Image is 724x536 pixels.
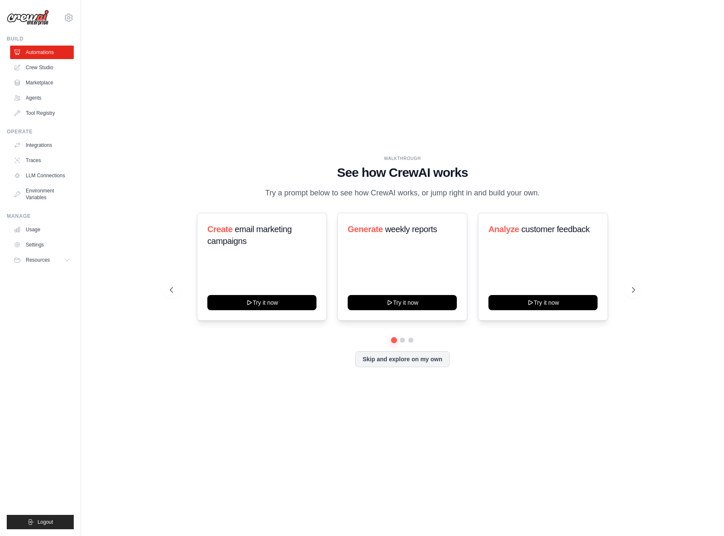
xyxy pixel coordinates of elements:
a: Environment Variables [10,184,74,204]
a: Agents [10,91,74,105]
button: Logout [7,515,74,529]
a: Integrations [10,138,74,152]
span: Logout [38,519,53,525]
span: weekly reports [385,225,437,234]
div: Operate [7,128,74,135]
img: Logo [7,10,49,26]
span: Resources [26,257,50,263]
a: Crew Studio [10,61,74,74]
button: Try it now [488,295,598,310]
a: Traces [10,154,74,167]
a: Automations [10,46,74,59]
button: Try it now [348,295,457,310]
span: customer feedback [521,225,590,234]
span: email marketing campaigns [207,225,292,246]
div: WALKTHROUGH [170,155,635,162]
button: Try it now [207,295,316,310]
span: Analyze [488,225,519,234]
a: Marketplace [10,76,74,89]
div: Build [7,35,74,42]
button: Resources [10,253,74,267]
div: Manage [7,213,74,219]
button: Skip and explore on my own [355,351,449,367]
span: Create [207,225,233,234]
a: Usage [10,223,74,236]
a: Settings [10,238,74,252]
a: Tool Registry [10,106,74,120]
p: Try a prompt below to see how CrewAI works, or jump right in and build your own. [261,187,544,199]
a: LLM Connections [10,169,74,182]
h1: See how CrewAI works [170,165,635,180]
span: Generate [348,225,383,234]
